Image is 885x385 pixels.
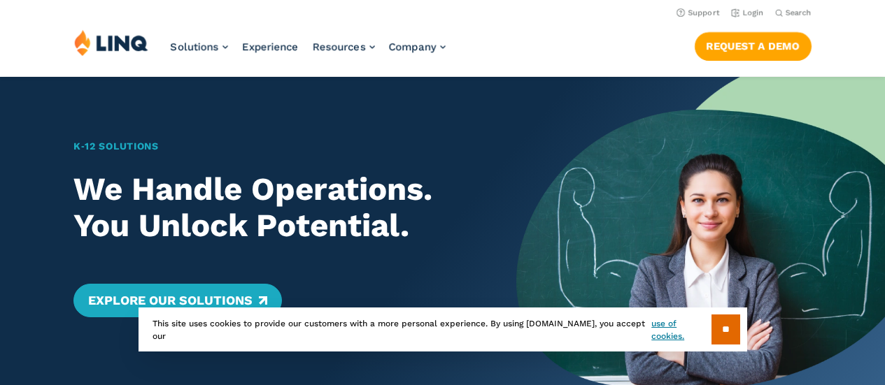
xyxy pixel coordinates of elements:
[651,317,711,342] a: use of cookies.
[677,8,720,17] a: Support
[171,41,228,53] a: Solutions
[775,8,812,18] button: Open Search Bar
[389,41,446,53] a: Company
[73,171,480,245] h2: We Handle Operations. You Unlock Potential.
[695,32,812,60] a: Request a Demo
[313,41,375,53] a: Resources
[695,29,812,60] nav: Button Navigation
[73,284,281,317] a: Explore Our Solutions
[731,8,764,17] a: Login
[171,41,219,53] span: Solutions
[389,41,437,53] span: Company
[786,8,812,17] span: Search
[171,29,446,75] nav: Primary Navigation
[139,307,747,351] div: This site uses cookies to provide our customers with a more personal experience. By using [DOMAIN...
[313,41,366,53] span: Resources
[73,139,480,154] h1: K‑12 Solutions
[242,41,299,53] a: Experience
[74,29,148,56] img: LINQ | K‑12 Software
